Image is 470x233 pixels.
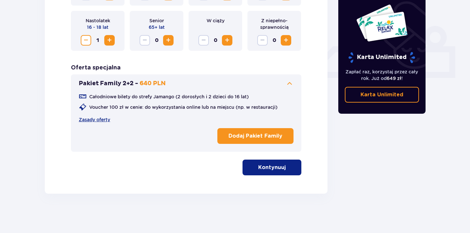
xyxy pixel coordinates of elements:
[89,93,249,100] p: Całodniowe bilety do strefy Jamango (2 dorosłych i 2 dzieci do 16 lat)
[387,76,401,81] span: 649 zł
[253,17,296,30] p: Z niepełno­sprawnością
[86,17,110,24] p: Nastolatek
[140,35,150,46] button: Zmniejsz
[163,35,174,46] button: Zwiększ
[104,35,115,46] button: Zwiększ
[258,164,286,171] p: Kontynuuj
[228,132,282,140] p: Dodaj Pakiet Family
[361,91,403,98] p: Karta Unlimited
[207,17,225,24] p: W ciąży
[79,116,110,123] a: Zasady oferty
[149,17,164,24] p: Senior
[356,4,408,42] img: Dwie karty całoroczne do Suntago z napisem 'UNLIMITED RELAX', na białym tle z tropikalnymi liśćmi...
[87,24,109,30] p: 16 - 18 lat
[281,35,291,46] button: Zwiększ
[89,104,277,110] p: Voucher 100 zł w cenie: do wykorzystania online lub na miejscu (np. w restauracji)
[81,35,91,46] button: Zmniejsz
[217,128,294,144] button: Dodaj Pakiet Family
[79,80,138,87] p: Pakiet Family 2+2 -
[140,80,166,87] p: 640 PLN
[151,35,162,46] span: 0
[198,35,209,46] button: Zmniejsz
[149,24,165,30] p: 65+ lat
[345,68,419,82] p: Zapłać raz, korzystaj przez cały rok. Już od !
[257,35,268,46] button: Zmniejsz
[269,35,279,46] span: 0
[71,64,121,72] h3: Oferta specjalna
[92,35,103,46] span: 1
[243,160,301,175] button: Kontynuuj
[210,35,221,46] span: 0
[345,87,419,103] a: Karta Unlimited
[348,52,416,63] p: Karta Unlimited
[222,35,232,46] button: Zwiększ
[79,80,294,87] button: Pakiet Family 2+2 -640 PLN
